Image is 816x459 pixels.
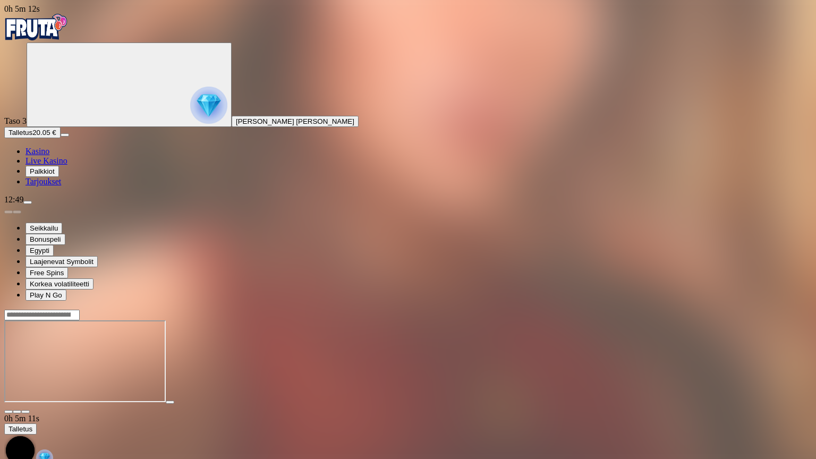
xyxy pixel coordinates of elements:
[30,224,58,232] span: Seikkailu
[166,401,174,404] button: play icon
[4,127,61,138] button: Talletusplus icon20.05 €
[4,33,68,42] a: Fruta
[4,116,27,125] span: Taso 3
[8,425,32,433] span: Talletus
[4,410,13,413] button: close icon
[23,201,32,204] button: menu
[232,116,359,127] button: [PERSON_NAME] [PERSON_NAME]
[25,245,54,256] button: Egypti
[236,117,354,125] span: [PERSON_NAME] [PERSON_NAME]
[4,14,812,186] nav: Primary
[30,269,64,277] span: Free Spins
[30,258,93,266] span: Laajenevat Symbolit
[32,129,56,137] span: 20.05 €
[30,280,89,288] span: Korkea volatiliteetti
[25,156,67,165] a: Live Kasino
[25,278,93,290] button: Korkea volatiliteetti
[25,256,98,267] button: Laajenevat Symbolit
[13,410,21,413] button: chevron-down icon
[4,147,812,186] nav: Main menu
[25,147,49,156] a: Kasino
[4,4,40,13] span: user session time
[30,167,55,175] span: Palkkiot
[4,310,80,320] input: Search
[4,320,166,402] iframe: Cat Wilde And the Doom of Dead
[25,234,65,245] button: Bonuspeli
[25,166,59,177] button: Palkkiot
[4,14,68,40] img: Fruta
[30,235,61,243] span: Bonuspeli
[25,223,62,234] button: Seikkailu
[25,177,61,186] a: Tarjoukset
[61,133,69,137] button: menu
[4,414,39,423] span: user session time
[25,267,68,278] button: Free Spins
[4,210,13,214] button: prev slide
[190,87,227,124] img: reward progress
[30,291,62,299] span: Play N Go
[25,290,66,301] button: Play N Go
[4,423,37,435] button: Talletus
[30,246,49,254] span: Egypti
[21,410,30,413] button: fullscreen-exit icon
[27,42,232,127] button: reward progress
[8,129,32,137] span: Talletus
[13,210,21,214] button: next slide
[4,195,23,204] span: 12:49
